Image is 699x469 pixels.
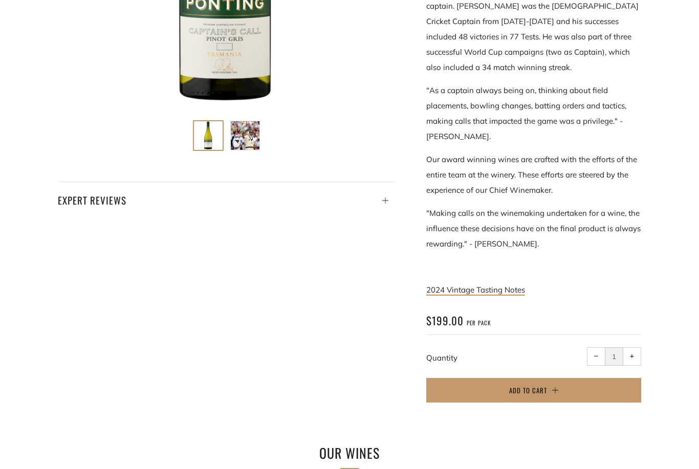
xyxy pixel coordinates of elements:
[426,206,641,252] p: "Making calls on the winemaking undertaken for a wine, the influence these decisions have on the ...
[181,442,518,464] h2: Our Wines
[594,354,599,359] span: −
[426,83,641,144] p: "As a captain always being on, thinking about field placements, bowling changes, batting orders a...
[509,385,547,395] span: Add to Cart
[194,121,223,150] img: Load image into Gallery viewer, Ponting &#39;Captain&#39;s Call&#39; Tasmanian Pinot Gris 2024
[58,182,396,209] a: Expert Reviews
[193,120,224,151] button: Load image into Gallery viewer, Ponting &#39;Captain&#39;s Call&#39; Tasmanian Pinot Gris 2024
[426,312,464,328] span: $199.00
[231,121,259,150] img: Load image into Gallery viewer, Ponting &#39;Captain&#39;s Call&#39; Tasmanian Pinot Gris 2024
[426,285,525,296] a: 2024 Vintage Tasting Notes
[58,191,396,209] h4: Expert Reviews
[426,378,641,403] button: Add to Cart
[426,353,457,363] label: Quantity
[605,347,623,366] input: quantity
[426,152,641,198] p: Our award winning wines are crafted with the efforts of the entire team at the winery. These effo...
[467,319,491,327] span: per pack
[630,354,635,359] span: +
